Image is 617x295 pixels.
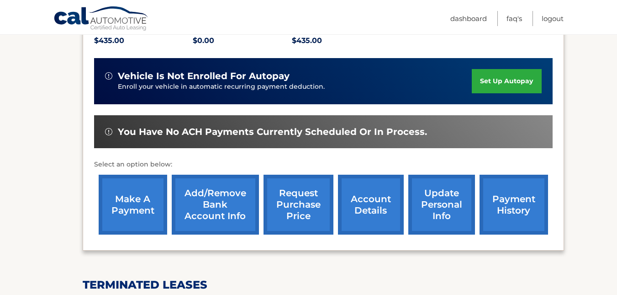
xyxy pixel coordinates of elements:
img: alert-white.svg [105,128,112,135]
a: Add/Remove bank account info [172,175,259,235]
img: alert-white.svg [105,72,112,80]
a: Logout [542,11,564,26]
a: account details [338,175,404,235]
a: Cal Automotive [53,6,149,32]
a: set up autopay [472,69,541,93]
a: FAQ's [506,11,522,26]
p: $0.00 [193,34,292,47]
p: Select an option below: [94,159,553,170]
p: $435.00 [94,34,193,47]
a: payment history [480,175,548,235]
a: make a payment [99,175,167,235]
span: vehicle is not enrolled for autopay [118,70,290,82]
span: You have no ACH payments currently scheduled or in process. [118,126,427,138]
p: $435.00 [292,34,391,47]
a: update personal info [408,175,475,235]
p: Enroll your vehicle in automatic recurring payment deduction. [118,82,472,92]
a: request purchase price [264,175,333,235]
h2: terminated leases [83,278,564,292]
a: Dashboard [450,11,487,26]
